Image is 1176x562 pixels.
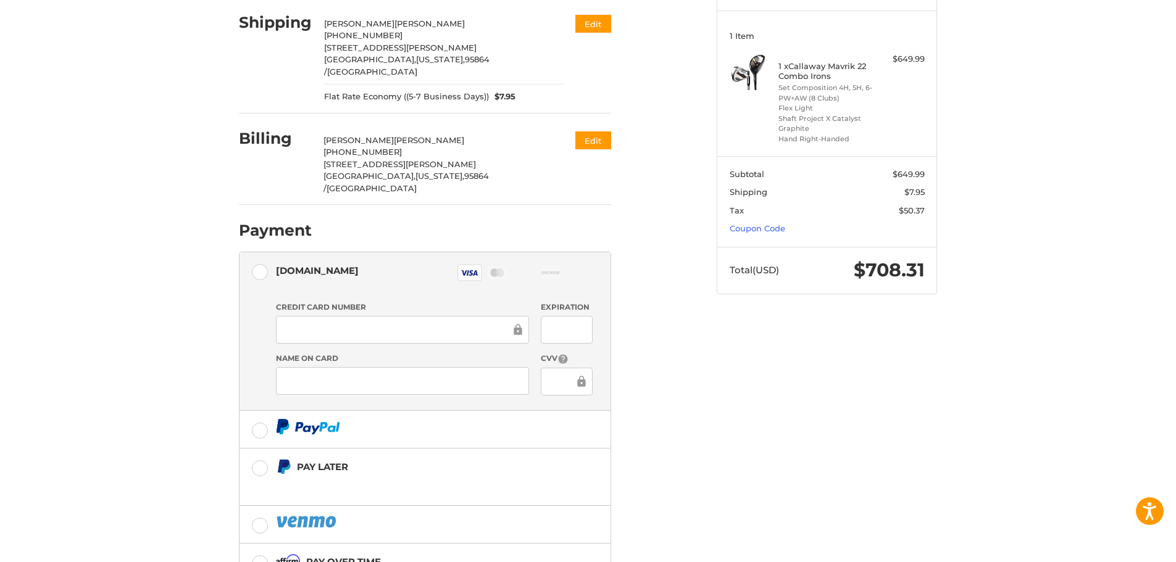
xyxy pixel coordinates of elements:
[324,19,394,28] span: [PERSON_NAME]
[327,67,417,76] span: [GEOGRAPHIC_DATA]
[276,260,359,281] div: [DOMAIN_NAME]
[324,30,402,40] span: [PHONE_NUMBER]
[276,419,340,434] img: PayPal icon
[327,183,417,193] span: [GEOGRAPHIC_DATA]
[541,302,592,313] label: Expiration
[323,159,476,169] span: [STREET_ADDRESS][PERSON_NAME]
[778,114,873,134] li: Shaft Project X Catalyst Graphite
[239,129,311,148] h2: Billing
[415,171,464,181] span: [US_STATE],
[276,459,291,474] img: Pay Later icon
[239,221,312,240] h2: Payment
[730,169,764,179] span: Subtotal
[297,457,533,477] div: Pay Later
[730,187,767,197] span: Shipping
[239,13,312,32] h2: Shipping
[541,353,592,365] label: CVV
[778,61,873,81] h4: 1 x Callaway Mavrik 22 Combo Irons
[324,54,416,64] span: [GEOGRAPHIC_DATA],
[323,171,415,181] span: [GEOGRAPHIC_DATA],
[575,15,611,33] button: Edit
[276,479,534,490] iframe: PayPal Message 1
[416,54,465,64] span: [US_STATE],
[730,31,925,41] h3: 1 Item
[489,91,516,103] span: $7.95
[730,205,744,215] span: Tax
[323,147,402,157] span: [PHONE_NUMBER]
[323,171,489,193] span: 95864 /
[394,135,464,145] span: [PERSON_NAME]
[324,91,489,103] span: Flat Rate Economy ((5-7 Business Days))
[904,187,925,197] span: $7.95
[893,169,925,179] span: $649.99
[778,134,873,144] li: Hand Right-Handed
[854,258,925,281] span: $708.31
[730,264,779,276] span: Total (USD)
[899,205,925,215] span: $50.37
[778,83,873,103] li: Set Composition 4H, 5H, 6-PW+AW (8 Clubs)
[276,302,529,313] label: Credit Card Number
[276,353,529,364] label: Name on Card
[730,223,785,233] a: Coupon Code
[778,103,873,114] li: Flex Light
[324,43,477,52] span: [STREET_ADDRESS][PERSON_NAME]
[575,131,611,149] button: Edit
[876,53,925,65] div: $649.99
[394,19,465,28] span: [PERSON_NAME]
[276,514,339,529] img: PayPal icon
[323,135,394,145] span: [PERSON_NAME]
[324,54,490,76] span: 95864 /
